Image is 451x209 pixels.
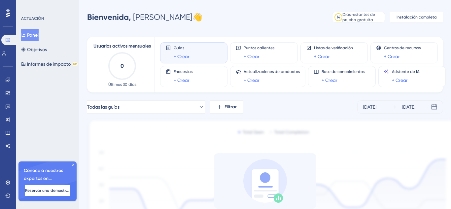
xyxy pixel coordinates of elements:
[314,46,353,50] font: Listas de verificación
[133,13,192,22] font: [PERSON_NAME]
[210,100,243,114] button: Filtrar
[174,78,190,83] font: + Crear
[342,12,375,22] font: Días restantes de prueba gratuita
[244,78,260,83] font: + Crear
[27,47,47,52] font: Objetivos
[27,32,39,38] font: Panel
[25,188,77,193] font: Reservar una demostración
[384,46,421,50] font: Centros de recursos
[21,44,47,55] button: Objetivos
[21,29,39,41] button: Panel
[73,63,77,65] font: BETA
[27,61,71,67] font: Informes de impacto
[25,185,70,196] button: Reservar una demostración
[21,58,78,70] button: Informes de impactoBETA
[225,104,237,110] font: Filtrar
[402,104,415,110] font: [DATE]
[93,43,151,49] font: Usuarios activos mensuales
[192,13,202,22] font: 👋
[392,78,408,83] font: + Crear
[108,82,136,87] font: Últimos 30 días
[174,54,190,59] font: + Crear
[322,78,337,83] font: + Crear
[384,54,400,59] font: + Crear
[87,104,120,110] font: Todas las guías
[244,54,260,59] font: + Crear
[174,46,184,50] font: Guías
[21,16,44,21] font: ACTUACIÓN
[244,46,274,50] font: Puntos calientes
[322,69,364,74] font: Base de conocimientos
[390,12,443,22] button: Instalación completa
[392,69,420,74] font: Asistente de IA
[397,15,437,19] font: Instalación completa
[244,69,300,74] font: Actualizaciones de productos
[314,54,330,59] font: + Crear
[87,100,205,114] button: Todas las guías
[174,69,192,74] font: Encuestas
[121,63,124,69] text: 0
[363,104,376,110] font: [DATE]
[24,168,63,189] font: Conoce a nuestros expertos en onboarding 🎧
[87,12,131,22] font: Bienvenida,
[337,15,340,19] font: 14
